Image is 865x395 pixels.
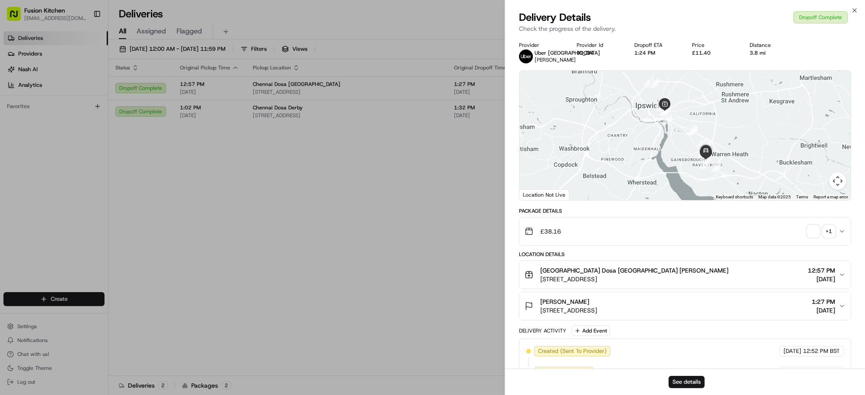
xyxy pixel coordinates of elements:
[540,275,728,283] span: [STREET_ADDRESS]
[688,126,698,135] div: 9
[23,56,143,65] input: Clear
[783,347,801,355] span: [DATE]
[669,376,705,388] button: See details
[577,42,620,49] div: Provider Id
[716,194,753,200] button: Keyboard shortcuts
[687,125,696,135] div: 8
[823,225,835,237] div: + 1
[82,194,139,203] span: API Documentation
[17,158,24,165] img: 1736555255976-a54dd68f-1ca7-489b-9aae-adbdc363a1c4
[698,137,707,147] div: 10
[540,306,597,315] span: [STREET_ADDRESS]
[72,158,75,165] span: •
[519,24,851,33] p: Check the progress of the delivery.
[9,195,16,202] div: 📗
[519,261,851,289] button: [GEOGRAPHIC_DATA] Dosa [GEOGRAPHIC_DATA] [PERSON_NAME][STREET_ADDRESS]12:57 PM[DATE]
[519,49,533,63] img: uber-new-logo.jpeg
[519,42,563,49] div: Provider
[813,194,848,199] a: Report a map error
[522,189,550,200] img: Google
[61,215,105,222] a: Powered byPylon
[17,194,66,203] span: Knowledge Base
[686,125,695,135] div: 7
[700,159,710,169] div: 14
[812,306,835,315] span: [DATE]
[5,191,70,206] a: 📗Knowledge Base
[712,162,721,172] div: 13
[522,189,550,200] a: Open this area in Google Maps (opens a new window)
[661,106,671,116] div: 4
[634,42,678,49] div: Dropoff ETA
[97,135,100,142] span: •
[750,49,793,56] div: 3.8 mi
[519,189,569,200] div: Location Not Live
[9,83,24,99] img: 1736555255976-a54dd68f-1ca7-489b-9aae-adbdc363a1c4
[808,266,835,275] span: 12:57 PM
[27,158,70,165] span: [PERSON_NAME]
[540,266,728,275] span: [GEOGRAPHIC_DATA] Dosa [GEOGRAPHIC_DATA] [PERSON_NAME]
[692,42,736,49] div: Price
[77,158,95,165] span: [DATE]
[796,194,808,199] a: Terms
[803,368,840,376] span: 12:52 PM BST
[70,191,143,206] a: 💻API Documentation
[9,35,158,49] p: Welcome 👋
[540,227,561,236] span: £38.16
[758,194,791,199] span: Map data ©2025
[750,42,793,49] div: Distance
[663,115,672,124] div: 6
[808,275,835,283] span: [DATE]
[519,251,851,258] div: Location Details
[650,79,659,88] div: 2
[829,172,846,190] button: Map camera controls
[571,326,610,336] button: Add Event
[643,77,653,86] div: 1
[519,217,851,245] button: £38.16+1
[807,225,835,237] button: +1
[577,49,594,56] button: 99CB4
[86,215,105,222] span: Pylon
[9,113,58,120] div: Past conversations
[535,56,576,63] span: [PERSON_NAME]
[538,368,590,376] span: Not Assigned Driver
[634,49,678,56] div: 1:24 PM
[540,297,589,306] span: [PERSON_NAME]
[519,292,851,320] button: [PERSON_NAME][STREET_ADDRESS]1:27 PM[DATE]
[535,49,600,56] span: Uber [GEOGRAPHIC_DATA]
[702,141,711,150] div: 11
[656,102,665,112] div: 3
[519,207,851,214] div: Package Details
[17,135,24,142] img: 1736555255976-a54dd68f-1ca7-489b-9aae-adbdc363a1c4
[39,83,142,92] div: Start new chat
[783,368,801,376] span: [DATE]
[101,135,142,142] span: 29 minutes ago
[27,135,95,142] span: [PERSON_NAME] [PERSON_NAME]
[803,347,840,355] span: 12:52 PM BST
[73,195,80,202] div: 💻
[18,83,34,99] img: 1727276513143-84d647e1-66c0-4f92-a045-3c9f9f5dfd92
[147,86,158,96] button: Start new chat
[39,92,119,99] div: We're available if you need us!
[519,10,591,24] span: Delivery Details
[134,111,158,122] button: See all
[9,126,23,140] img: Joana Marie Avellanoza
[692,49,736,56] div: £11.40
[812,297,835,306] span: 1:27 PM
[9,9,26,26] img: Nash
[519,327,566,334] div: Delivery Activity
[538,347,607,355] span: Created (Sent To Provider)
[9,150,23,164] img: Grace Nketiah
